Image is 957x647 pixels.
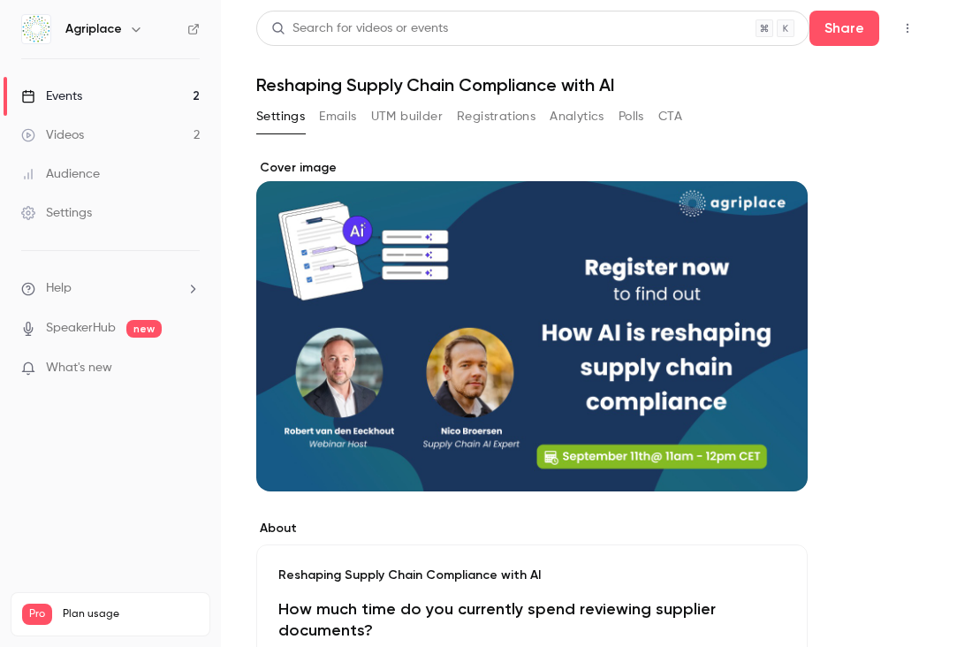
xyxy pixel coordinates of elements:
div: Events [21,88,82,105]
span: What's new [46,359,112,377]
span: new [126,320,162,338]
section: Cover image [256,159,808,491]
div: Search for videos or events [271,19,448,38]
img: Agriplace [22,15,50,43]
div: Settings [21,204,92,222]
button: Polls [619,103,644,131]
h6: Agriplace [65,20,122,38]
button: Emails [319,103,356,131]
span: Pro [22,604,52,625]
label: Cover image [256,159,808,177]
div: Audience [21,165,100,183]
iframe: Noticeable Trigger [178,361,200,377]
span: Plan usage [63,607,199,621]
button: Registrations [457,103,535,131]
button: Share [809,11,879,46]
a: SpeakerHub [46,319,116,338]
button: UTM builder [371,103,443,131]
div: Videos [21,126,84,144]
button: Settings [256,103,305,131]
button: CTA [658,103,682,131]
p: Reshaping Supply Chain Compliance with AI [278,567,786,584]
li: help-dropdown-opener [21,279,200,298]
h1: How much time do you currently spend reviewing supplier documents? [278,598,786,641]
label: About [256,520,808,537]
button: Analytics [550,103,604,131]
h1: Reshaping Supply Chain Compliance with AI [256,74,922,95]
span: Help [46,279,72,298]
